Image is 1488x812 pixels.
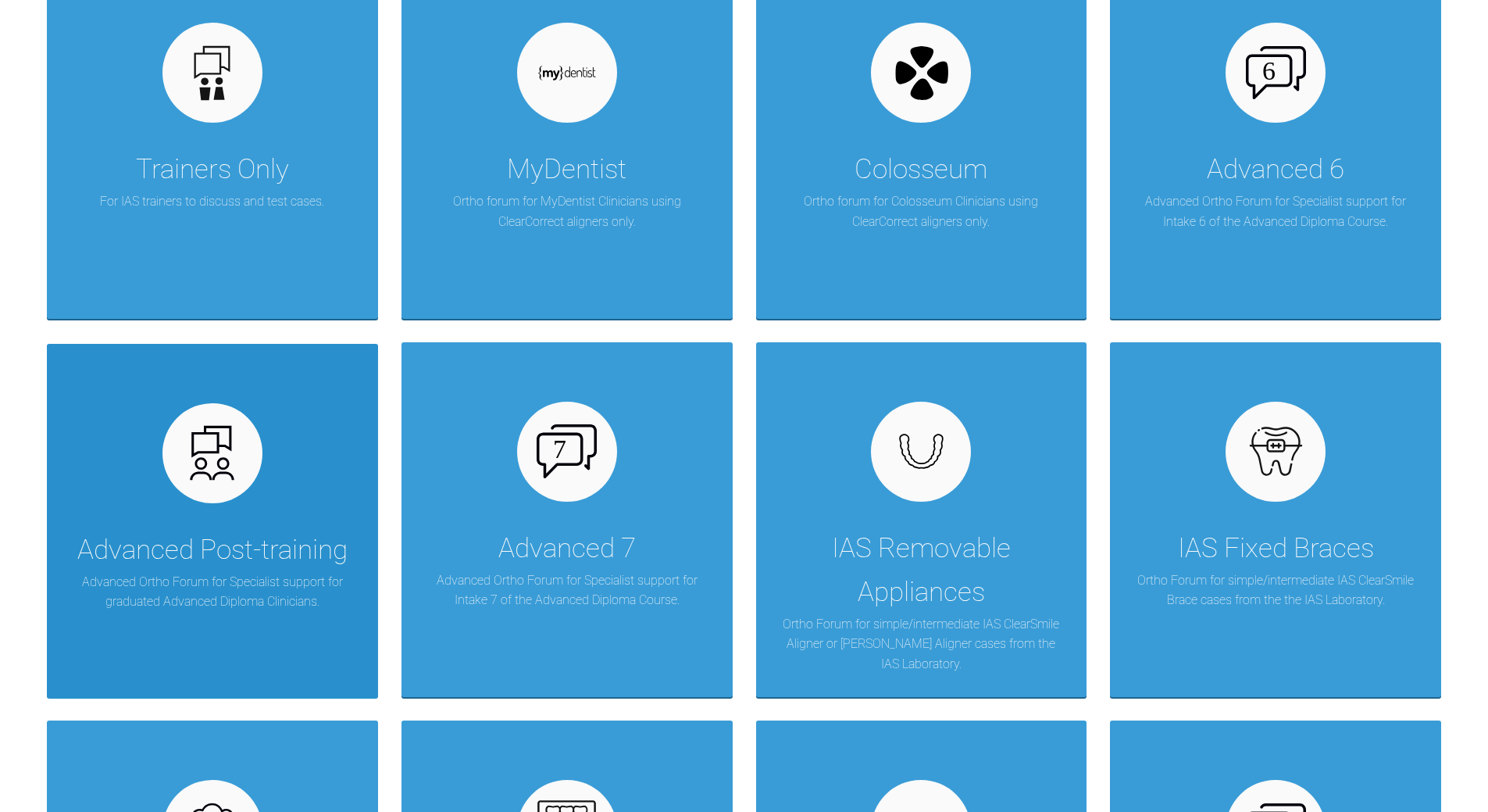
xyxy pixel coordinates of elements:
p: Advanced Ortho Forum for Specialist support for Intake 7 of the Advanced Diploma Course. [425,571,709,610]
p: For IAS trainers to discuss and test cases. [100,191,324,212]
a: Advanced 7Advanced Ortho Forum for Specialist support for Intake 7 of the Advanced Diploma Course. [401,342,733,697]
a: Advanced Post-trainingAdvanced Ortho Forum for Specialist support for graduated Advanced Diploma ... [47,342,378,697]
a: IAS Fixed BracesOrtho Forum for simple/intermediate IAS ClearSmile Brace cases from the the IAS L... [1110,342,1441,697]
img: fixed.9f4e6236.svg [1246,421,1306,481]
img: advanced-6.cf6970cb.svg [1246,46,1306,99]
img: removables.927eaa4e.svg [891,429,951,474]
p: Advanced Ortho Forum for Specialist support for graduated Advanced Diploma Clinicians. [70,572,355,612]
div: Advanced Post-training [77,528,348,572]
div: Colosseum [855,148,987,191]
p: Ortho forum for Colosseum Clinicians using ClearCorrect aligners only. [780,191,1064,231]
p: Ortho Forum for simple/intermediate IAS ClearSmile Aligner or [PERSON_NAME] Aligner cases from th... [780,614,1064,674]
img: default.3be3f38f.svg [182,43,242,103]
img: colosseum.3af2006a.svg [891,42,951,103]
p: Ortho forum for MyDentist Clinicians using ClearCorrect aligners only. [425,191,709,231]
div: Advanced 6 [1207,148,1344,191]
div: IAS Removable Appliances [780,527,1064,614]
img: mydentist.1050c378.svg [537,65,597,81]
div: Trainers Only [136,148,289,191]
p: Advanced Ortho Forum for Specialist support for Intake 6 of the Advanced Diploma Course. [1133,191,1418,231]
div: Advanced 7 [498,527,636,571]
img: advanced-7.aa0834c3.svg [537,424,597,478]
img: advanced.73cea251.svg [182,423,242,483]
a: IAS Removable AppliancesOrtho Forum for simple/intermediate IAS ClearSmile Aligner or [PERSON_NAM... [756,342,1087,697]
p: Ortho Forum for simple/intermediate IAS ClearSmile Brace cases from the the IAS Laboratory. [1133,571,1418,610]
div: IAS Fixed Braces [1178,527,1374,571]
div: MyDentist [507,148,626,191]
